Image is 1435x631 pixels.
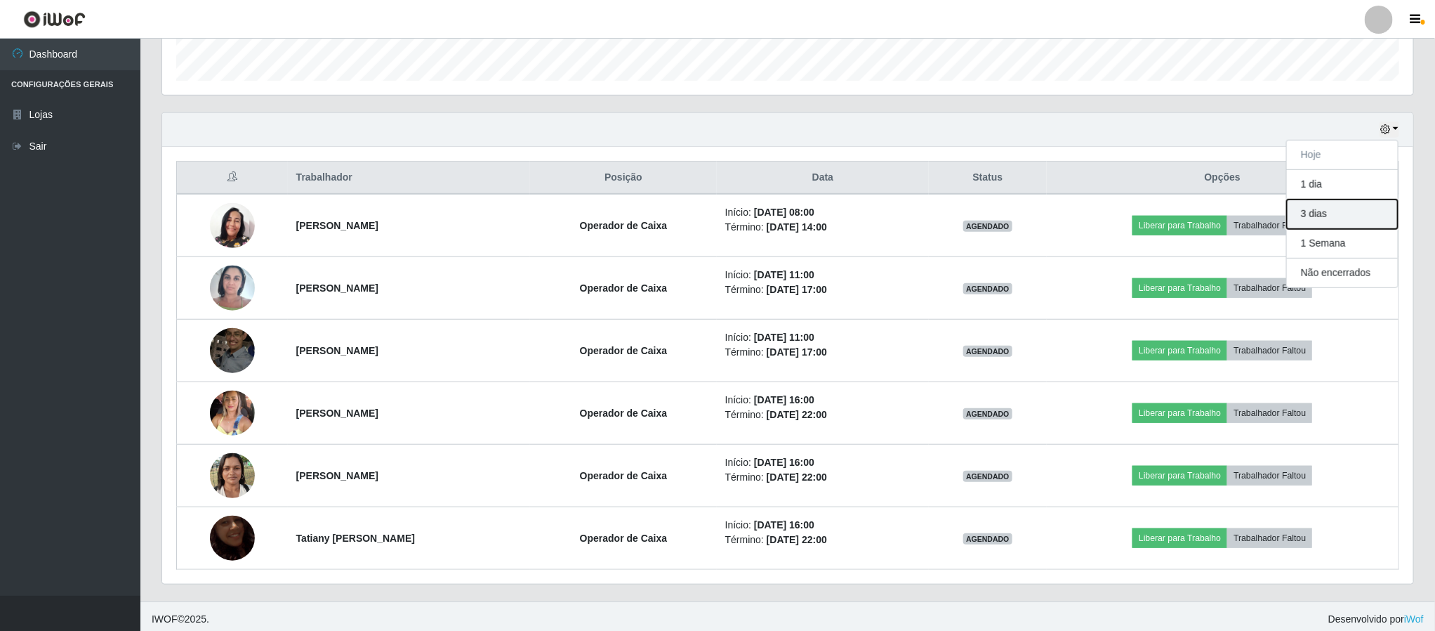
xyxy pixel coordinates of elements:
li: Início: [725,205,921,220]
button: Trabalhador Faltou [1227,341,1312,360]
strong: Operador de Caixa [580,282,668,294]
time: [DATE] 22:00 [767,471,827,483]
img: 1726147029162.jpeg [210,383,255,443]
time: [DATE] 16:00 [754,394,814,405]
li: Início: [725,455,921,470]
li: Início: [725,330,921,345]
img: 1720809249319.jpeg [210,445,255,505]
li: Término: [725,345,921,360]
li: Término: [725,470,921,485]
span: IWOF [152,613,178,625]
span: © 2025 . [152,612,209,627]
strong: Tatiany [PERSON_NAME] [296,533,415,544]
button: 1 Semana [1287,229,1398,259]
button: Liberar para Trabalho [1132,341,1227,360]
img: 1750686555733.jpeg [210,203,255,248]
time: [DATE] 22:00 [767,534,827,545]
th: Trabalhador [288,162,531,195]
strong: Operador de Caixa [580,220,668,231]
time: [DATE] 16:00 [754,519,814,531]
li: Término: [725,408,921,422]
button: Trabalhador Faltou [1227,403,1312,423]
span: AGENDADO [963,283,1012,294]
a: iWof [1404,613,1424,625]
time: [DATE] 16:00 [754,457,814,468]
time: [DATE] 22:00 [767,409,827,420]
button: Liberar para Trabalho [1132,216,1227,235]
button: 1 dia [1287,170,1398,200]
li: Término: [725,282,921,297]
li: Início: [725,268,921,282]
img: 1655477118165.jpeg [210,320,255,380]
button: Trabalhador Faltou [1227,278,1312,298]
th: Opções [1047,162,1399,195]
time: [DATE] 17:00 [767,346,827,358]
strong: Operador de Caixa [580,408,668,419]
th: Posição [530,162,716,195]
time: [DATE] 14:00 [767,221,827,233]
button: 3 dias [1287,200,1398,229]
strong: [PERSON_NAME] [296,408,378,419]
li: Início: [725,393,921,408]
span: AGENDADO [963,471,1012,482]
button: Liberar para Trabalho [1132,528,1227,548]
button: Liberar para Trabalho [1132,466,1227,486]
span: Desenvolvido por [1328,612,1424,627]
time: [DATE] 11:00 [754,332,814,343]
span: AGENDADO [963,533,1012,545]
button: Trabalhador Faltou [1227,528,1312,548]
strong: Operador de Caixa [580,533,668,544]
button: Liberar para Trabalho [1132,403,1227,423]
strong: [PERSON_NAME] [296,220,378,231]
strong: [PERSON_NAME] [296,345,378,356]
button: Liberar para Trabalho [1132,278,1227,298]
button: Trabalhador Faltou [1227,466,1312,486]
strong: Operador de Caixa [580,470,668,481]
th: Data [717,162,930,195]
li: Início: [725,518,921,533]
button: Hoje [1287,141,1398,170]
span: AGENDADO [963,221,1012,232]
button: Não encerrados [1287,259,1398,287]
strong: [PERSON_NAME] [296,282,378,294]
li: Término: [725,220,921,235]
img: 1705690307767.jpeg [210,258,255,318]
time: [DATE] 08:00 [754,207,814,218]
strong: Operador de Caixa [580,345,668,356]
time: [DATE] 11:00 [754,269,814,280]
span: AGENDADO [963,408,1012,419]
strong: [PERSON_NAME] [296,470,378,481]
span: AGENDADO [963,346,1012,357]
img: CoreUI Logo [23,11,86,28]
th: Status [929,162,1046,195]
img: 1721152880470.jpeg [210,498,255,578]
li: Término: [725,533,921,547]
time: [DATE] 17:00 [767,284,827,295]
button: Trabalhador Faltou [1227,216,1312,235]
